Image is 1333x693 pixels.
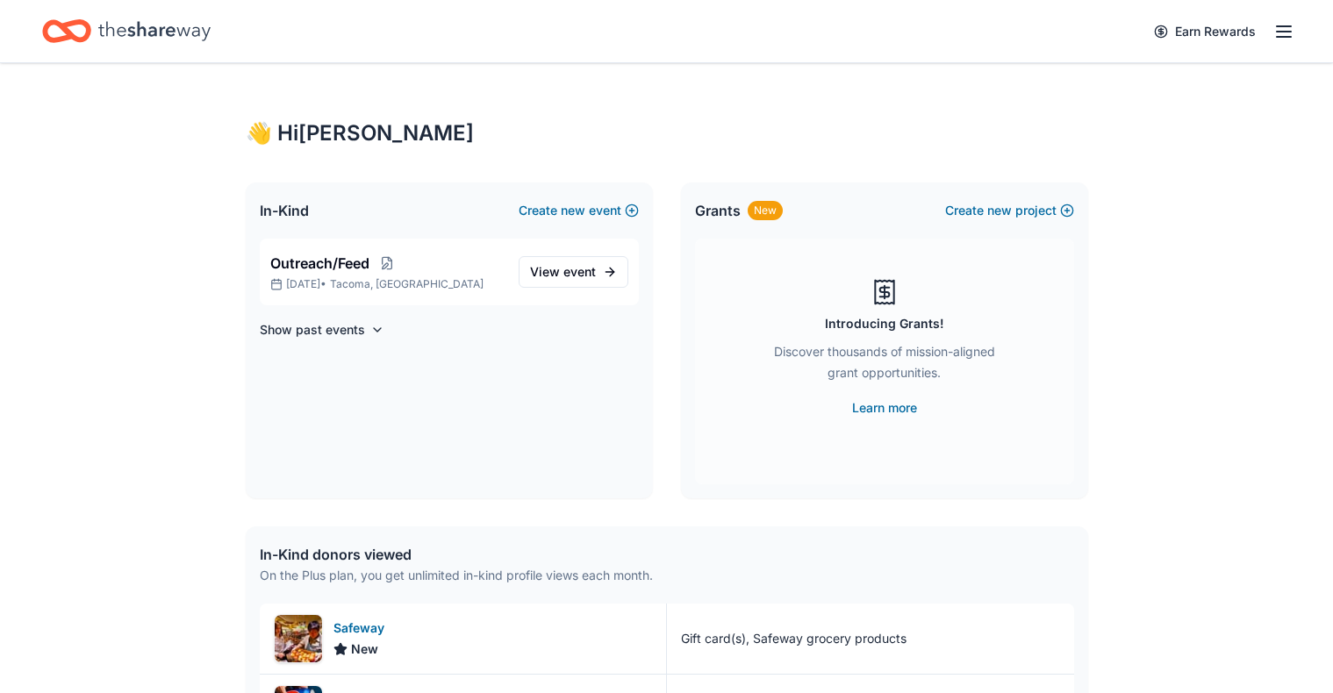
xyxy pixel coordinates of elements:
span: Tacoma, [GEOGRAPHIC_DATA] [330,277,484,291]
img: Image for Safeway [275,615,322,662]
div: 👋 Hi [PERSON_NAME] [246,119,1088,147]
a: Home [42,11,211,52]
span: New [351,639,378,660]
button: Createnewevent [519,200,639,221]
span: event [563,264,596,279]
div: In-Kind donors viewed [260,544,653,565]
button: Createnewproject [945,200,1074,221]
span: new [987,200,1012,221]
div: New [748,201,783,220]
span: new [561,200,585,221]
div: Safeway [333,618,391,639]
div: Introducing Grants! [825,313,944,334]
span: Grants [695,200,741,221]
span: In-Kind [260,200,309,221]
div: Gift card(s), Safeway grocery products [681,628,907,649]
p: [DATE] • [270,277,505,291]
button: Show past events [260,319,384,340]
a: Learn more [852,397,917,418]
h4: Show past events [260,319,365,340]
span: Outreach/Feed [270,253,369,274]
a: Earn Rewards [1143,16,1266,47]
div: On the Plus plan, you get unlimited in-kind profile views each month. [260,565,653,586]
a: View event [519,256,628,288]
div: Discover thousands of mission-aligned grant opportunities. [765,341,1004,390]
span: View [530,261,596,282]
